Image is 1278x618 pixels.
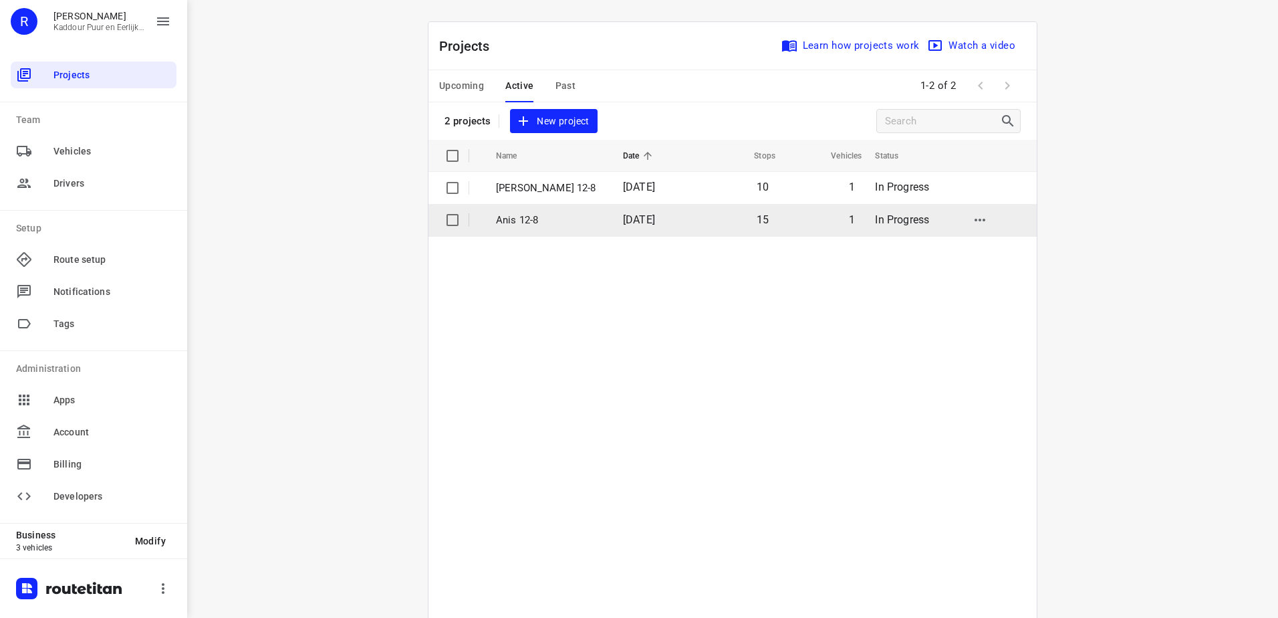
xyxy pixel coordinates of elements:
[757,181,769,193] span: 10
[53,425,171,439] span: Account
[11,419,176,445] div: Account
[53,177,171,191] span: Drivers
[11,246,176,273] div: Route setup
[875,181,929,193] span: In Progress
[53,393,171,407] span: Apps
[496,213,603,228] p: Anis 12-8
[623,213,655,226] span: [DATE]
[849,181,855,193] span: 1
[53,253,171,267] span: Route setup
[623,181,655,193] span: [DATE]
[11,138,176,165] div: Vehicles
[53,144,171,159] span: Vehicles
[1000,113,1020,129] div: Search
[510,109,597,134] button: New project
[444,115,491,127] p: 2 projects
[16,543,124,552] p: 3 vehicles
[53,457,171,472] span: Billing
[11,62,176,88] div: Projects
[53,23,144,32] p: Kaddour Puur en Eerlijk Vlees B.V.
[505,78,533,94] span: Active
[623,148,657,164] span: Date
[11,170,176,197] div: Drivers
[16,113,176,127] p: Team
[16,530,124,540] p: Business
[757,213,769,226] span: 15
[53,490,171,504] span: Developers
[518,113,589,130] span: New project
[737,148,775,164] span: Stops
[439,78,484,94] span: Upcoming
[11,278,176,305] div: Notifications
[53,11,144,21] p: Rachid Kaddour
[11,310,176,337] div: Tags
[496,181,603,196] p: [PERSON_NAME] 12-8
[849,213,855,226] span: 1
[439,36,501,56] p: Projects
[11,483,176,510] div: Developers
[875,148,916,164] span: Status
[53,68,171,82] span: Projects
[16,362,176,376] p: Administration
[16,221,176,235] p: Setup
[875,213,929,226] span: In Progress
[124,529,176,553] button: Modify
[915,72,962,100] span: 1-2 of 2
[555,78,576,94] span: Past
[53,285,171,299] span: Notifications
[11,387,176,413] div: Apps
[11,451,176,478] div: Billing
[967,72,994,99] span: Previous Page
[53,317,171,331] span: Tags
[994,72,1021,99] span: Next Page
[496,148,535,164] span: Name
[11,8,37,35] div: R
[135,536,166,546] span: Modify
[813,148,862,164] span: Vehicles
[885,111,1000,132] input: Search projects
